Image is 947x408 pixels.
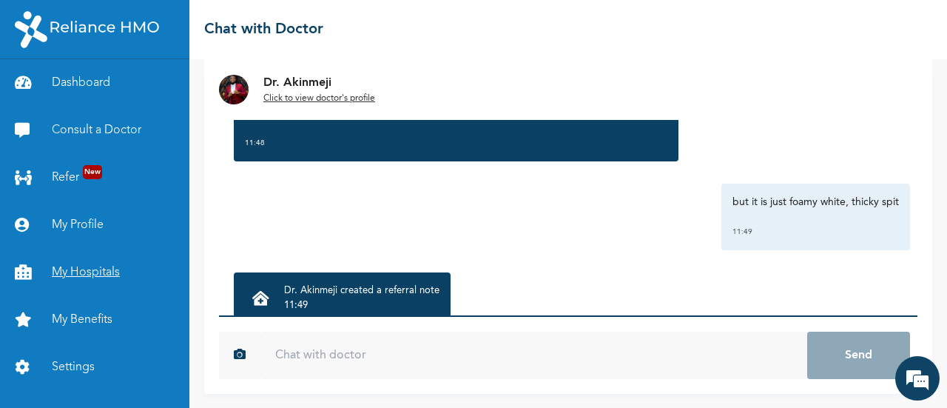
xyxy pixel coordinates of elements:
[263,94,375,103] u: Click to view doctor's profile
[7,282,282,334] textarea: Type your message and hit 'Enter'
[260,332,807,379] input: Chat with doctor
[15,11,159,48] img: RelianceHMO's Logo
[263,74,375,92] p: Dr. Akinmeji
[284,284,439,298] p: Dr. Akinmeji created a referral note
[83,165,102,179] span: New
[807,332,910,379] button: Send
[204,19,323,41] h2: Chat with Doctor
[145,334,283,380] div: FAQs
[245,136,667,150] div: 11:48
[77,83,249,102] div: Chat with us now
[7,360,145,370] span: Conversation
[732,224,899,239] div: 11:49
[27,74,60,111] img: d_794563401_company_1708531726252_794563401
[284,298,439,313] p: 11:49
[86,125,204,275] span: We're online!
[219,75,249,104] img: Dr. undefined`
[243,7,278,43] div: Minimize live chat window
[732,195,899,210] p: but it is just foamy white, thicky spit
